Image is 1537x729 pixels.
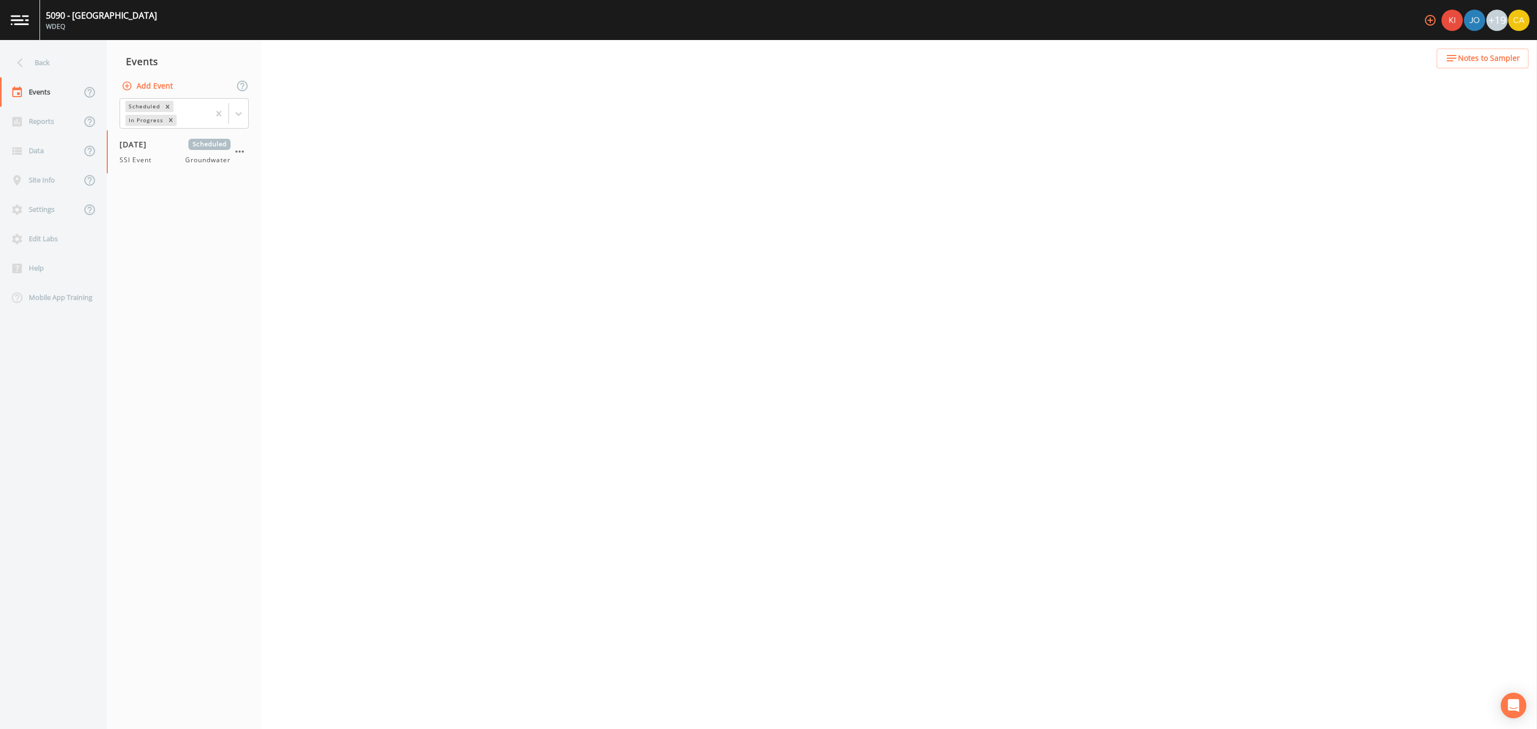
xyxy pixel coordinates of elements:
[1441,10,1463,31] img: 90c1b0c37970a682c16f0c9ace18ad6c
[1441,10,1463,31] div: Kira Cunniff
[165,115,177,126] div: Remove In Progress
[1458,52,1520,65] span: Notes to Sampler
[185,155,231,165] span: Groundwater
[107,130,262,174] a: [DATE]ScheduledSSI EventGroundwater
[1501,693,1526,718] div: Open Intercom Messenger
[1463,10,1486,31] div: Josh Watzak
[162,101,173,112] div: Remove Scheduled
[107,48,262,75] div: Events
[1437,49,1528,68] button: Notes to Sampler
[11,15,29,25] img: logo
[125,101,162,112] div: Scheduled
[120,76,177,96] button: Add Event
[46,22,157,31] div: WDEQ
[46,9,157,22] div: 5090 - [GEOGRAPHIC_DATA]
[120,155,158,165] span: SSI Event
[120,139,154,150] span: [DATE]
[188,139,231,150] span: Scheduled
[1464,10,1485,31] img: d2de15c11da5451b307a030ac90baa3e
[1508,10,1530,31] img: 37d9cc7f3e1b9ec8ec648c4f5b158cdc
[125,115,165,126] div: In Progress
[1486,10,1508,31] div: +19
